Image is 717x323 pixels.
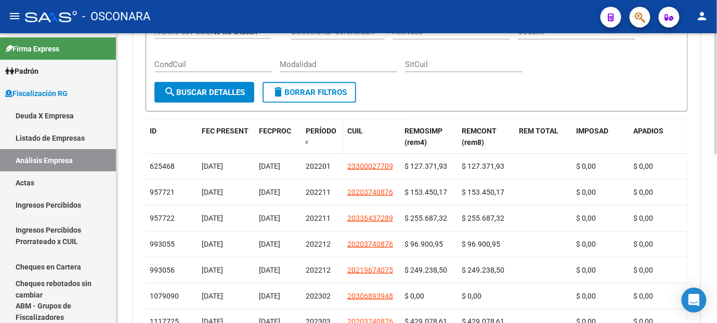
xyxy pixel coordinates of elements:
[405,162,447,170] span: $ 127.371,93
[343,120,400,154] datatable-header-cell: CUIL
[306,292,331,300] span: 202302
[576,240,596,248] span: $ 0,00
[633,240,653,248] span: $ 0,00
[198,120,255,154] datatable-header-cell: FEC PRESENT
[8,10,21,22] mat-icon: menu
[572,120,629,154] datatable-header-cell: IMPOSAD
[150,214,175,222] span: 957722
[306,127,336,135] span: PERÍODO
[462,162,504,170] span: $ 127.371,93
[462,292,481,300] span: $ 0,00
[576,266,596,274] span: $ 0,00
[306,188,331,196] span: 202211
[150,127,157,135] span: ID
[306,240,331,248] span: 202212
[458,120,515,154] datatable-header-cell: REMCONT (rem8)
[150,266,175,274] span: 993056
[633,188,653,196] span: $ 0,00
[629,120,686,154] datatable-header-cell: APADIOS
[405,266,447,274] span: $ 249.238,50
[347,292,393,300] span: 20306893948
[462,214,504,222] span: $ 255.687,32
[515,120,572,154] datatable-header-cell: REM TOTAL
[347,162,393,170] span: 23300027709
[259,240,280,248] span: [DATE]
[633,292,653,300] span: $ 0,00
[405,214,447,222] span: $ 255.687,32
[202,266,223,274] span: [DATE]
[82,5,150,28] span: - OSCONARA
[462,240,500,248] span: $ 96.900,95
[259,266,280,274] span: [DATE]
[462,127,497,147] span: REMCONT (rem8)
[633,214,653,222] span: $ 0,00
[263,82,356,103] button: Borrar Filtros
[633,127,663,135] span: APADIOS
[400,120,458,154] datatable-header-cell: REMOSIMP (rem4)
[259,162,280,170] span: [DATE]
[272,88,347,97] span: Borrar Filtros
[154,28,211,36] span: Archivo CSV CUIL
[576,292,596,300] span: $ 0,00
[202,214,223,222] span: [DATE]
[259,292,280,300] span: [DATE]
[272,86,284,98] mat-icon: delete
[405,127,442,147] span: REMOSIMP (rem4)
[633,162,653,170] span: $ 0,00
[576,162,596,170] span: $ 0,00
[302,120,343,154] datatable-header-cell: PERÍODO
[5,88,68,99] span: Fiscalización RG
[150,292,179,300] span: 1079090
[462,188,504,196] span: $ 153.450,17
[519,127,558,135] span: REM TOTAL
[259,188,280,196] span: [DATE]
[347,188,393,196] span: 20203740876
[347,266,393,274] span: 20219674075
[150,188,175,196] span: 957721
[306,266,331,274] span: 202212
[306,214,331,222] span: 202211
[306,162,331,170] span: 202201
[202,127,249,135] span: FEC PRESENT
[5,65,38,77] span: Padrón
[405,240,443,248] span: $ 96.900,95
[202,188,223,196] span: [DATE]
[462,266,504,274] span: $ 249.238,50
[347,214,393,222] span: 20336437289
[164,86,176,98] mat-icon: search
[150,162,175,170] span: 625468
[259,214,280,222] span: [DATE]
[347,127,363,135] span: CUIL
[154,82,254,103] button: Buscar Detalles
[202,162,223,170] span: [DATE]
[5,43,59,55] span: Firma Express
[682,288,707,313] div: Open Intercom Messenger
[202,240,223,248] span: [DATE]
[576,188,596,196] span: $ 0,00
[164,88,245,97] span: Buscar Detalles
[255,120,302,154] datatable-header-cell: FECPROC
[347,240,393,248] span: 20203740876
[633,266,653,274] span: $ 0,00
[405,292,424,300] span: $ 0,00
[405,188,447,196] span: $ 153.450,17
[576,214,596,222] span: $ 0,00
[576,127,608,135] span: IMPOSAD
[150,240,175,248] span: 993055
[146,120,198,154] datatable-header-cell: ID
[696,10,709,22] mat-icon: person
[259,127,291,135] span: FECPROC
[202,292,223,300] span: [DATE]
